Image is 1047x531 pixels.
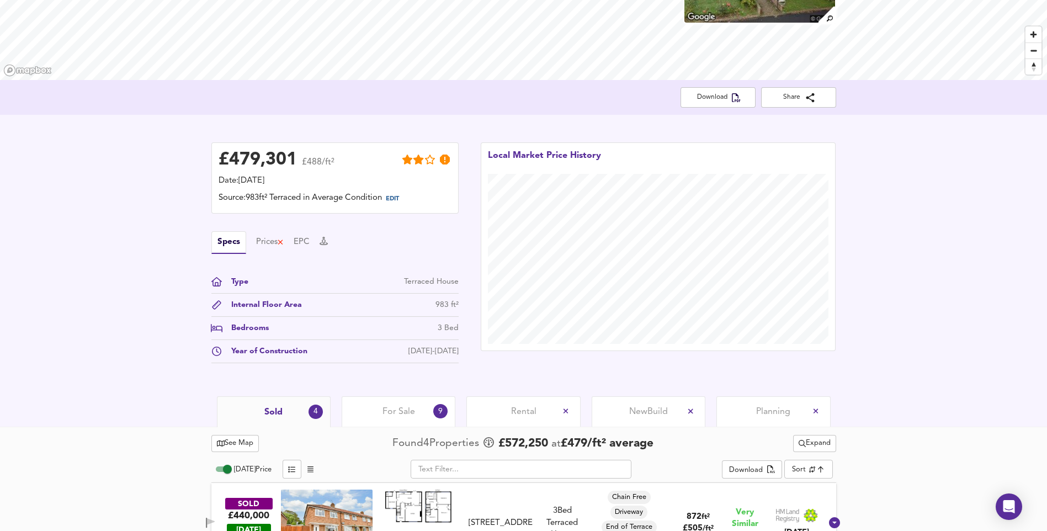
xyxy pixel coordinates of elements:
[784,460,832,479] div: Sort
[722,460,782,479] div: split button
[408,346,459,357] div: [DATE]-[DATE]
[225,498,273,509] div: SOLD
[761,87,836,108] button: Share
[469,517,533,529] div: [STREET_ADDRESS]
[608,492,651,502] span: Chain Free
[302,158,334,174] span: £488/ft²
[701,513,710,521] span: ft²
[1025,59,1041,75] button: Reset bearing to north
[222,299,302,311] div: Internal Floor Area
[722,460,782,479] button: Download
[629,406,668,418] span: New Build
[392,436,482,451] div: Found 4 Propert ies
[561,438,653,449] span: £ 479 / ft² average
[732,507,758,530] span: Very Similar
[689,92,747,103] span: Download
[729,464,763,477] div: Download
[219,152,297,168] div: £ 479,301
[385,490,451,523] img: Floorplan
[228,509,269,522] div: £440,000
[799,437,831,450] span: Expand
[435,299,459,311] div: 983 ft²
[256,236,284,248] button: Prices
[264,406,283,418] span: Sold
[681,87,756,108] button: Download
[793,435,836,452] button: Expand
[817,5,836,24] img: search
[756,406,790,418] span: Planning
[3,64,52,77] a: Mapbox homepage
[438,322,459,334] div: 3 Bed
[211,231,246,254] button: Specs
[775,508,819,523] img: Land Registry
[219,192,451,206] div: Source: 983ft² Terraced in Average Condition
[464,517,537,529] div: 128 Maylands Drive, DA14 4RL
[551,439,561,449] span: at
[404,276,459,288] div: Terraced House
[411,460,631,479] input: Text Filter...
[610,506,647,519] div: Driveway
[488,150,601,174] div: Local Market Price History
[382,406,415,418] span: For Sale
[433,404,448,418] div: 9
[792,464,806,475] div: Sort
[610,507,647,517] span: Driveway
[309,405,323,419] div: 4
[222,276,248,288] div: Type
[498,436,548,452] span: £ 572,250
[219,175,451,187] div: Date: [DATE]
[211,435,259,452] button: See Map
[234,466,272,473] span: [DATE] Price
[386,196,399,202] span: EDIT
[222,346,307,357] div: Year of Construction
[828,516,841,529] svg: Show Details
[511,406,536,418] span: Rental
[770,92,827,103] span: Share
[217,437,254,450] span: See Map
[608,491,651,504] div: Chain Free
[996,493,1022,520] div: Open Intercom Messenger
[687,513,701,521] span: 872
[1025,43,1041,59] button: Zoom out
[222,322,269,334] div: Bedrooms
[294,236,310,248] button: EPC
[793,435,836,452] div: split button
[1025,26,1041,43] button: Zoom in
